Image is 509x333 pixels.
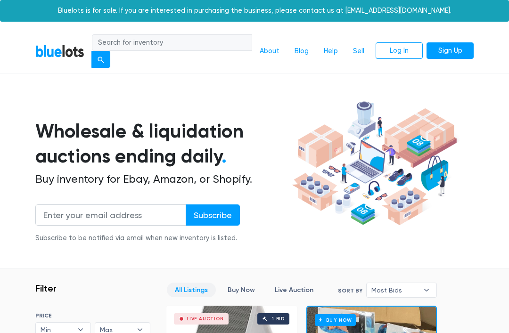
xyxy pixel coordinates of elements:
h6: PRICE [35,312,150,319]
input: Search for inventory [92,34,252,51]
label: Sort By [338,286,362,295]
a: Blog [287,42,316,60]
span: Most Bids [371,283,419,297]
a: Sign Up [427,42,474,59]
a: Sell [345,42,372,60]
a: About [252,42,287,60]
a: Help [316,42,345,60]
a: Buy Now [220,283,263,297]
img: hero-ee84e7d0318cb26816c560f6b4441b76977f77a177738b4e94f68c95b2b83dbb.png [289,98,460,228]
div: Subscribe to be notified via email when new inventory is listed. [35,233,240,244]
input: Subscribe [186,204,240,226]
h1: Wholesale & liquidation auctions ending daily [35,119,289,169]
a: Live Auction [267,283,321,297]
input: Enter your email address [35,204,186,226]
a: All Listings [167,283,216,297]
h2: Buy inventory for Ebay, Amazon, or Shopify. [35,173,289,186]
h6: Buy Now [315,314,356,326]
a: BlueLots [35,44,84,58]
b: ▾ [417,283,436,297]
div: Live Auction [187,317,224,321]
a: Log In [376,42,423,59]
div: 1 bid [272,317,285,321]
span: . [222,145,227,168]
h3: Filter [35,283,57,294]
